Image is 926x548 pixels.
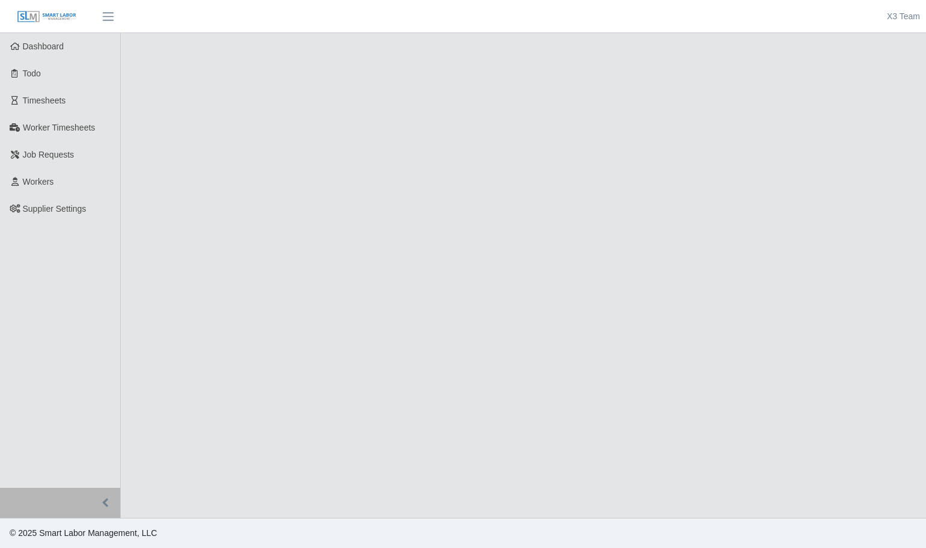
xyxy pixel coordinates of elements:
span: Dashboard [23,42,64,51]
span: Todo [23,69,41,78]
span: Job Requests [23,150,75,159]
span: Timesheets [23,96,66,105]
img: SLM Logo [17,10,77,23]
span: © 2025 Smart Labor Management, LLC [10,528,157,538]
span: Worker Timesheets [23,123,95,132]
span: Workers [23,177,54,186]
a: X3 Team [887,10,920,23]
span: Supplier Settings [23,204,87,214]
